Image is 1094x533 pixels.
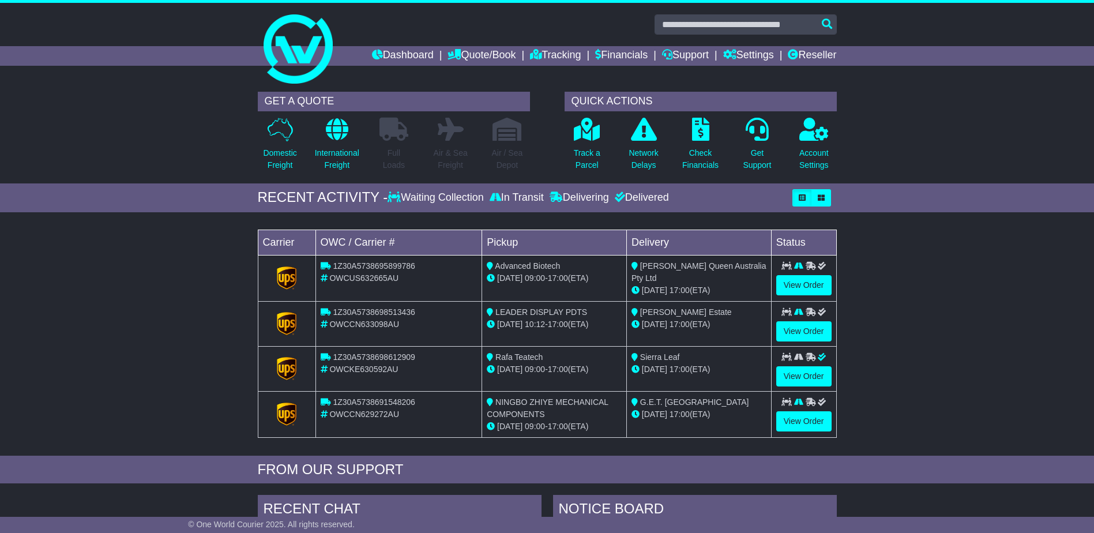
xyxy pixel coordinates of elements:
[612,192,669,204] div: Delivered
[631,363,766,376] div: (ETA)
[188,520,355,529] span: © One World Courier 2025. All rights reserved.
[372,46,434,66] a: Dashboard
[530,46,581,66] a: Tracking
[495,261,560,271] span: Advanced Biotech
[548,273,568,283] span: 17:00
[631,318,766,331] div: (ETA)
[258,189,388,206] div: RECENT ACTIVITY -
[682,117,719,178] a: CheckFinancials
[277,312,296,335] img: GetCarrierServiceLogo
[565,92,837,111] div: QUICK ACTIONS
[258,230,315,255] td: Carrier
[628,117,659,178] a: NetworkDelays
[333,307,415,317] span: 1Z30A5738698513436
[525,273,545,283] span: 09:00
[776,366,832,386] a: View Order
[379,147,408,171] p: Full Loads
[548,320,568,329] span: 17:00
[448,46,516,66] a: Quote/Book
[631,408,766,421] div: (ETA)
[595,46,648,66] a: Financials
[333,397,415,407] span: 1Z30A5738691548206
[277,266,296,290] img: GetCarrierServiceLogo
[525,365,545,374] span: 09:00
[329,320,399,329] span: OWCCN633098AU
[626,230,771,255] td: Delivery
[482,230,627,255] td: Pickup
[258,92,530,111] div: GET A QUOTE
[497,422,522,431] span: [DATE]
[743,147,771,171] p: Get Support
[548,422,568,431] span: 17:00
[487,192,547,204] div: In Transit
[329,365,398,374] span: OWCKE630592AU
[525,320,545,329] span: 10:12
[329,410,399,419] span: OWCCN629272AU
[573,117,601,178] a: Track aParcel
[742,117,772,178] a: GetSupport
[642,286,667,295] span: [DATE]
[333,352,415,362] span: 1Z30A5738698612909
[487,397,608,419] span: NINGBO ZHIYE MECHANICAL COMPONENTS
[434,147,468,171] p: Air & Sea Freight
[315,147,359,171] p: International Freight
[497,273,522,283] span: [DATE]
[547,192,612,204] div: Delivering
[487,272,622,284] div: - (ETA)
[631,261,766,283] span: [PERSON_NAME] Queen Australia Pty Ltd
[497,320,522,329] span: [DATE]
[314,117,360,178] a: InternationalFreight
[776,275,832,295] a: View Order
[640,352,679,362] span: Sierra Leaf
[487,363,622,376] div: - (ETA)
[487,318,622,331] div: - (ETA)
[788,46,836,66] a: Reseller
[670,365,690,374] span: 17:00
[776,411,832,431] a: View Order
[329,273,398,283] span: OWCUS632665AU
[642,320,667,329] span: [DATE]
[553,495,837,526] div: NOTICE BOARD
[277,403,296,426] img: GetCarrierServiceLogo
[670,410,690,419] span: 17:00
[487,421,622,433] div: - (ETA)
[670,286,690,295] span: 17:00
[776,321,832,341] a: View Order
[642,410,667,419] span: [DATE]
[495,307,587,317] span: LEADER DISPLAY PDTS
[631,284,766,296] div: (ETA)
[388,192,486,204] div: Waiting Collection
[670,320,690,329] span: 17:00
[682,147,719,171] p: Check Financials
[574,147,600,171] p: Track a Parcel
[640,397,749,407] span: G.E.T. [GEOGRAPHIC_DATA]
[263,147,296,171] p: Domestic Freight
[548,365,568,374] span: 17:00
[497,365,522,374] span: [DATE]
[723,46,774,66] a: Settings
[258,495,542,526] div: RECENT CHAT
[629,147,658,171] p: Network Delays
[333,261,415,271] span: 1Z30A5738695899786
[277,357,296,380] img: GetCarrierServiceLogo
[495,352,543,362] span: Rafa Teatech
[799,147,829,171] p: Account Settings
[525,422,545,431] span: 09:00
[258,461,837,478] div: FROM OUR SUPPORT
[642,365,667,374] span: [DATE]
[662,46,709,66] a: Support
[315,230,482,255] td: OWC / Carrier #
[262,117,297,178] a: DomesticFreight
[492,147,523,171] p: Air / Sea Depot
[799,117,829,178] a: AccountSettings
[640,307,732,317] span: [PERSON_NAME] Estate
[771,230,836,255] td: Status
